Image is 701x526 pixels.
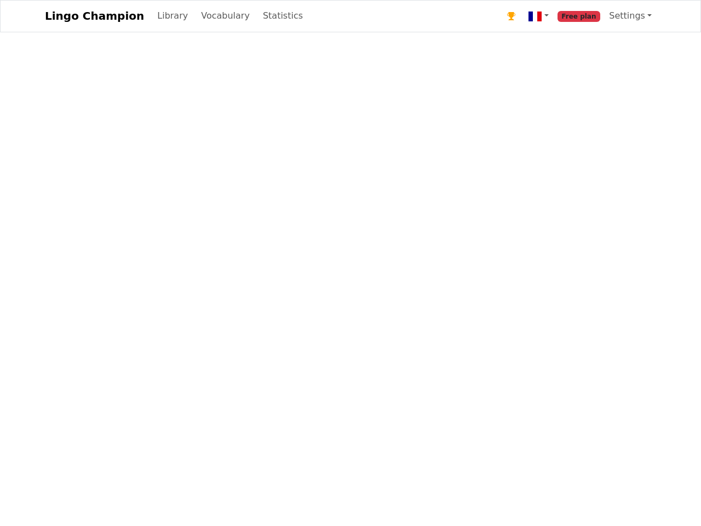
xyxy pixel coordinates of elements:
[558,11,601,22] span: Free plan
[605,5,656,27] a: Settings
[258,5,307,27] a: Statistics
[197,5,254,27] a: Vocabulary
[553,5,605,27] a: Free plan
[153,5,192,27] a: Library
[45,5,144,27] a: Lingo Champion
[528,10,542,23] img: fr.svg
